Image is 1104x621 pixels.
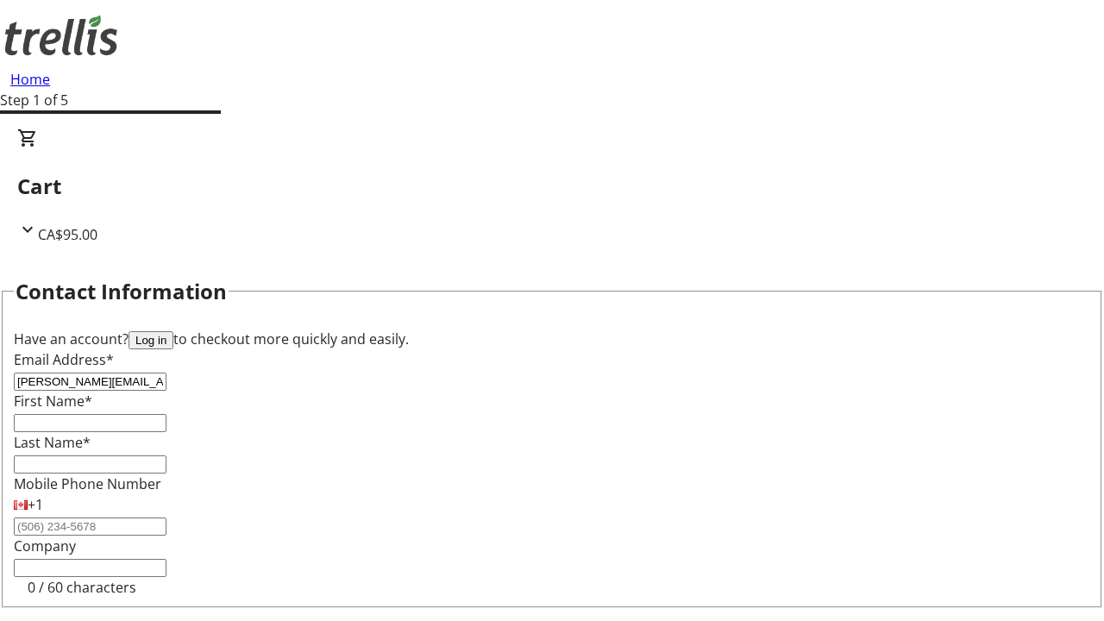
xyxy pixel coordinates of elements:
[14,474,161,493] label: Mobile Phone Number
[14,329,1090,349] div: Have an account? to checkout more quickly and easily.
[129,331,173,349] button: Log in
[14,536,76,555] label: Company
[17,171,1087,202] h2: Cart
[16,276,227,307] h2: Contact Information
[17,128,1087,245] div: CartCA$95.00
[14,392,92,411] label: First Name*
[38,225,97,244] span: CA$95.00
[14,433,91,452] label: Last Name*
[28,578,136,597] tr-character-limit: 0 / 60 characters
[14,517,166,536] input: (506) 234-5678
[14,350,114,369] label: Email Address*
